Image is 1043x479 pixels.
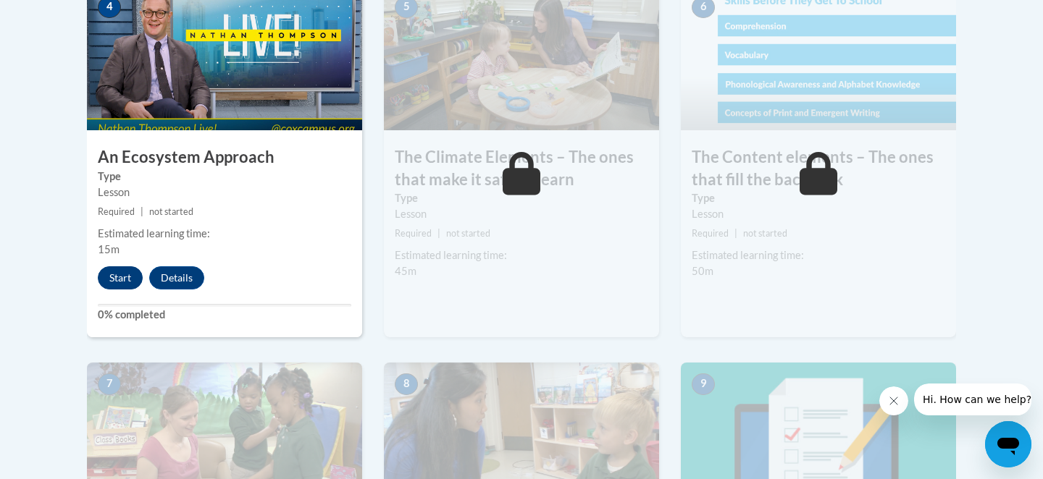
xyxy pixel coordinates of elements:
h3: The Content elements – The ones that fill the backpack [681,146,956,191]
div: Lesson [692,206,945,222]
span: | [734,228,737,239]
div: Lesson [395,206,648,222]
span: Required [692,228,729,239]
div: Estimated learning time: [692,247,945,263]
span: Required [98,206,135,217]
span: 8 [395,373,418,395]
label: Type [98,169,351,185]
span: not started [446,228,490,239]
h3: An Ecosystem Approach [87,146,362,169]
button: Start [98,266,143,289]
iframe: Message from company [914,383,1031,415]
iframe: Close message [879,386,908,415]
label: Type [692,190,945,206]
h3: The Climate Elements – The ones that make it safe to learn [384,146,659,191]
span: not started [743,228,787,239]
span: 7 [98,373,121,395]
span: | [437,228,440,239]
div: Estimated learning time: [98,226,351,242]
div: Estimated learning time: [395,247,648,263]
iframe: Button to launch messaging window [985,421,1031,467]
label: Type [395,190,648,206]
span: Required [395,228,432,239]
span: 50m [692,265,713,277]
label: 0% completed [98,307,351,323]
span: | [141,206,143,217]
span: not started [149,206,193,217]
span: 45m [395,265,416,277]
button: Details [149,266,204,289]
span: 15m [98,243,120,255]
span: 9 [692,373,715,395]
div: Lesson [98,185,351,200]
